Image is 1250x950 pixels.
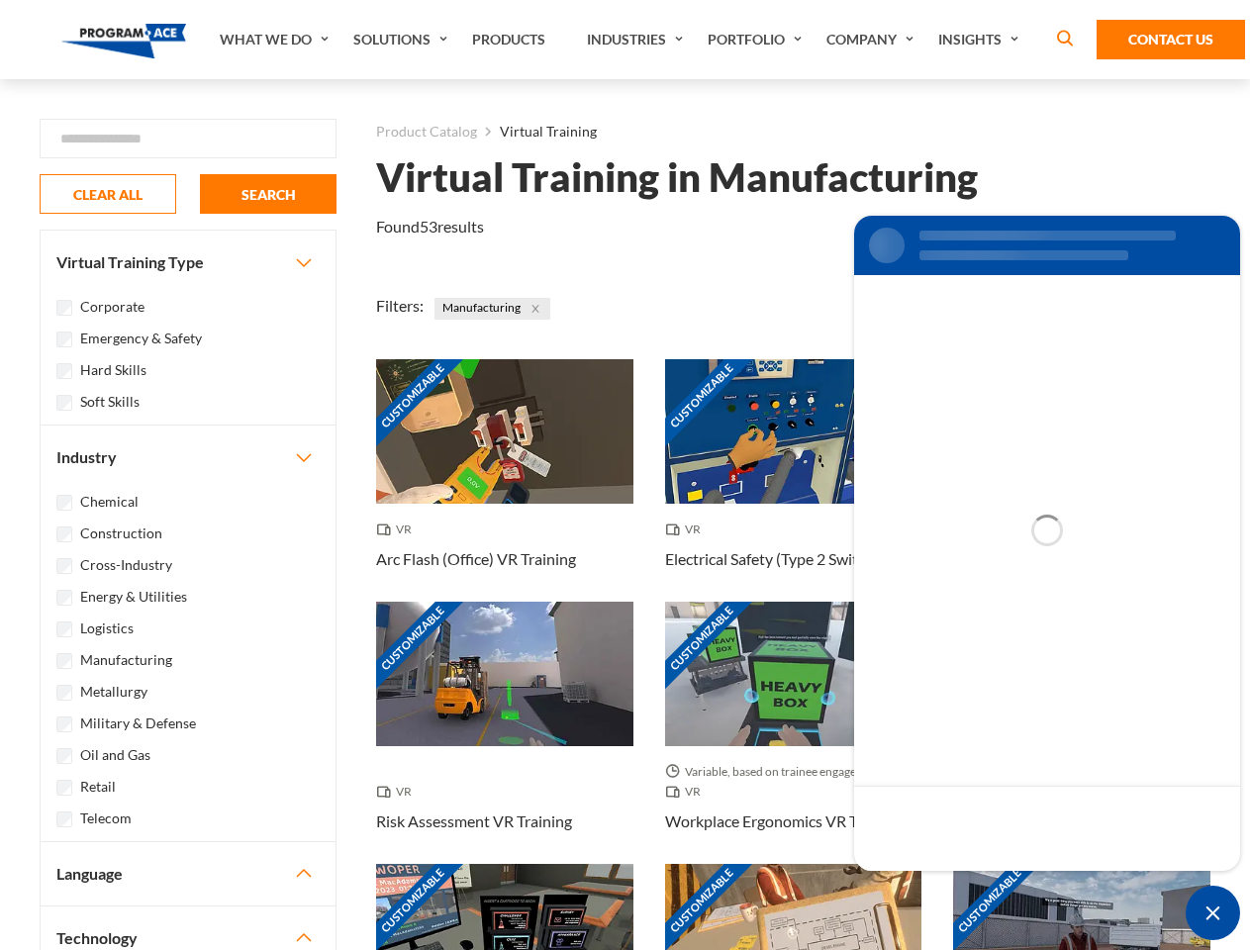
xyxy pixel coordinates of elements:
[80,586,187,608] label: Energy & Utilities
[80,712,196,734] label: Military & Defense
[56,526,72,542] input: Construction
[80,328,202,349] label: Emergency & Safety
[434,298,550,320] span: Manufacturing
[40,174,176,214] button: CLEAR ALL
[376,547,576,571] h3: Arc Flash (Office) VR Training
[665,602,922,864] a: Customizable Thumbnail - Workplace Ergonomics VR Training Variable, based on trainee engagement w...
[56,590,72,606] input: Energy & Utilities
[56,685,72,701] input: Metallurgy
[80,617,134,639] label: Logistics
[1186,886,1240,940] span: Minimize live chat window
[665,359,922,602] a: Customizable Thumbnail - Electrical Safety (Type 2 Switchgear) VR Training VR Electrical Safety (...
[80,649,172,671] label: Manufacturing
[56,716,72,732] input: Military & Defense
[376,359,633,602] a: Customizable Thumbnail - Arc Flash (Office) VR Training VR Arc Flash (Office) VR Training
[61,24,187,58] img: Program-Ace
[376,782,420,802] span: VR
[376,160,978,195] h1: Virtual Training in Manufacturing
[477,119,597,144] li: Virtual Training
[56,558,72,574] input: Cross-Industry
[56,811,72,827] input: Telecom
[80,554,172,576] label: Cross-Industry
[525,298,546,320] button: Close
[1097,20,1245,59] a: Contact Us
[376,296,424,315] span: Filters:
[376,215,484,238] p: Found results
[665,782,709,802] span: VR
[56,332,72,347] input: Emergency & Safety
[41,426,336,489] button: Industry
[56,748,72,764] input: Oil and Gas
[41,231,336,294] button: Virtual Training Type
[56,653,72,669] input: Manufacturing
[56,495,72,511] input: Chemical
[80,681,147,703] label: Metallurgy
[665,809,905,833] h3: Workplace Ergonomics VR Training
[56,363,72,379] input: Hard Skills
[80,391,140,413] label: Soft Skills
[80,359,146,381] label: Hard Skills
[1186,886,1240,940] div: Chat Widget
[56,780,72,796] input: Retail
[80,776,116,798] label: Retail
[376,520,420,539] span: VR
[80,296,144,318] label: Corporate
[665,520,709,539] span: VR
[665,547,922,571] h3: Electrical Safety (Type 2 Switchgear) VR Training
[376,119,477,144] a: Product Catalog
[80,491,139,513] label: Chemical
[376,602,633,864] a: Customizable Thumbnail - Risk Assessment VR Training VR Risk Assessment VR Training
[376,809,572,833] h3: Risk Assessment VR Training
[56,300,72,316] input: Corporate
[849,211,1245,876] iframe: SalesIQ Chat Window
[41,842,336,905] button: Language
[56,395,72,411] input: Soft Skills
[420,217,437,236] em: 53
[376,119,1210,144] nav: breadcrumb
[80,522,162,544] label: Construction
[80,807,132,829] label: Telecom
[56,621,72,637] input: Logistics
[80,744,150,766] label: Oil and Gas
[665,762,922,782] span: Variable, based on trainee engagement with exercises.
